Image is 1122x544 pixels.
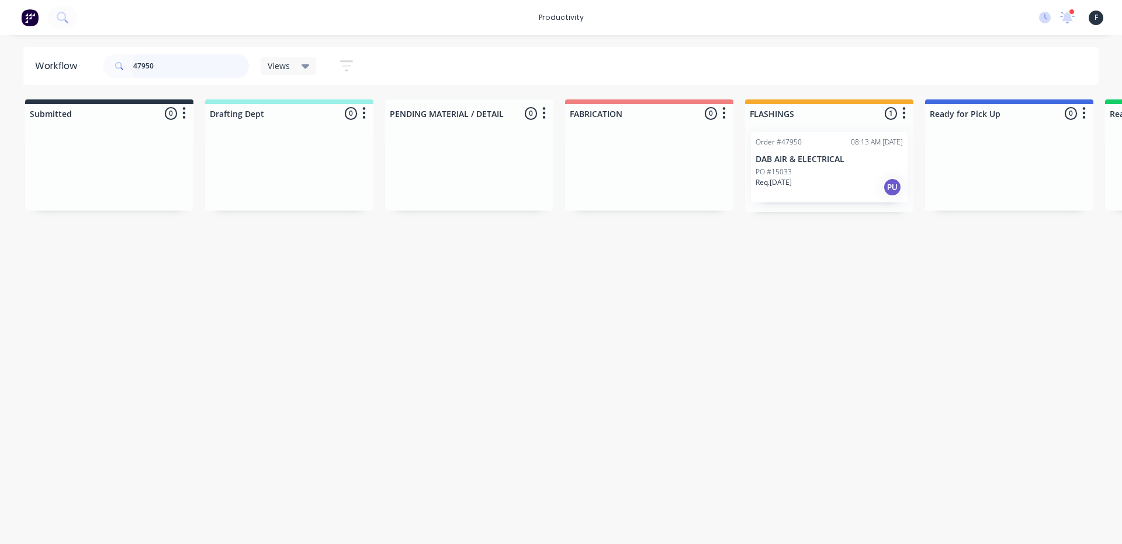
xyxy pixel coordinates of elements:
[533,9,590,26] div: productivity
[851,137,903,147] div: 08:13 AM [DATE]
[756,177,792,188] p: Req. [DATE]
[268,60,290,72] span: Views
[756,137,802,147] div: Order #47950
[751,132,908,202] div: Order #4795008:13 AM [DATE]DAB AIR & ELECTRICALPO #15033Req.[DATE]PU
[133,54,249,78] input: Search for orders...
[756,167,792,177] p: PO #15033
[21,9,39,26] img: Factory
[35,59,83,73] div: Workflow
[883,178,902,197] div: PU
[756,154,903,164] p: DAB AIR & ELECTRICAL
[1095,12,1098,23] span: F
